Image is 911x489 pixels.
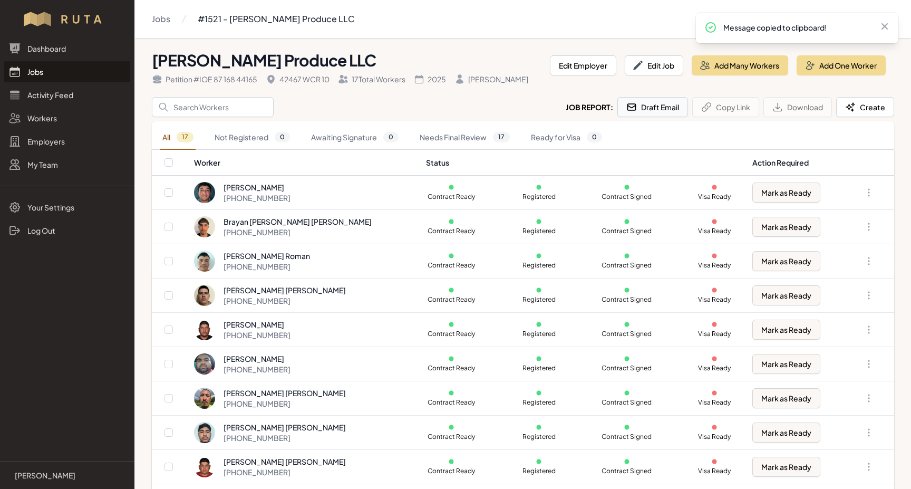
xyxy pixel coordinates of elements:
[224,330,290,340] div: [PHONE_NUMBER]
[752,183,820,203] button: Mark as Ready
[8,470,126,481] a: [PERSON_NAME]
[689,398,740,407] p: Visa Ready
[224,467,346,477] div: [PHONE_NUMBER]
[4,61,130,82] a: Jobs
[763,97,832,117] button: Download
[418,126,512,150] a: Needs Final Review
[15,470,75,481] p: [PERSON_NAME]
[22,11,112,27] img: Workflow
[752,354,820,374] button: Mark as Ready
[4,154,130,175] a: My Team
[266,74,329,84] div: 42467 WCR 10
[513,295,564,304] p: Registered
[752,217,820,237] button: Mark as Ready
[224,193,290,203] div: [PHONE_NUMBER]
[198,8,354,30] a: #1521 - [PERSON_NAME] Produce LLC
[152,8,170,30] a: Jobs
[224,285,346,295] div: [PERSON_NAME] [PERSON_NAME]
[152,126,894,150] nav: Tabs
[224,295,346,306] div: [PHONE_NUMBER]
[550,55,616,75] button: Edit Employer
[602,398,652,407] p: Contract Signed
[152,51,541,70] h1: [PERSON_NAME] Produce LLC
[689,193,740,201] p: Visa Ready
[152,74,257,84] div: Petition # IOE 87 168 44165
[617,97,688,117] button: Draft Email
[224,388,346,398] div: [PERSON_NAME] [PERSON_NAME]
[746,150,845,176] th: Action Required
[224,364,290,375] div: [PHONE_NUMBER]
[602,330,652,338] p: Contract Signed
[426,330,477,338] p: Contract Ready
[224,261,310,272] div: [PHONE_NUMBER]
[602,227,652,235] p: Contract Signed
[275,132,290,142] span: 0
[689,227,740,235] p: Visa Ready
[224,319,290,330] div: [PERSON_NAME]
[752,388,820,408] button: Mark as Ready
[224,182,290,193] div: [PERSON_NAME]
[414,74,446,84] div: 2025
[513,193,564,201] p: Registered
[529,126,604,150] a: Ready for Visa
[797,55,886,75] button: Add One Worker
[689,330,740,338] p: Visa Ready
[513,398,564,407] p: Registered
[602,467,652,475] p: Contract Signed
[426,261,477,270] p: Contract Ready
[752,285,820,305] button: Mark as Ready
[4,38,130,59] a: Dashboard
[689,467,740,475] p: Visa Ready
[152,97,274,117] input: Search Workers
[224,422,346,433] div: [PERSON_NAME] [PERSON_NAME]
[224,398,346,409] div: [PHONE_NUMBER]
[426,227,477,235] p: Contract Ready
[602,193,652,201] p: Contract Signed
[692,97,759,117] button: Copy Link
[224,353,290,364] div: [PERSON_NAME]
[224,216,372,227] div: Brayan [PERSON_NAME] [PERSON_NAME]
[4,108,130,129] a: Workers
[836,97,894,117] button: Create
[602,261,652,270] p: Contract Signed
[723,22,871,33] p: Message copied to clipboard!
[224,433,346,443] div: [PHONE_NUMBER]
[689,433,740,441] p: Visa Ready
[224,227,372,237] div: [PHONE_NUMBER]
[513,227,564,235] p: Registered
[689,261,740,270] p: Visa Ready
[224,456,346,467] div: [PERSON_NAME] [PERSON_NAME]
[692,55,788,75] button: Add Many Workers
[338,74,405,84] div: 17 Total Workers
[625,55,683,75] button: Edit Job
[426,467,477,475] p: Contract Ready
[426,364,477,372] p: Contract Ready
[513,261,564,270] p: Registered
[426,398,477,407] p: Contract Ready
[566,102,613,112] h2: Job Report:
[513,364,564,372] p: Registered
[454,74,528,84] div: [PERSON_NAME]
[513,330,564,338] p: Registered
[752,423,820,443] button: Mark as Ready
[513,433,564,441] p: Registered
[689,295,740,304] p: Visa Ready
[602,433,652,441] p: Contract Signed
[420,150,746,176] th: Status
[426,433,477,441] p: Contract Ready
[752,457,820,477] button: Mark as Ready
[602,295,652,304] p: Contract Signed
[4,131,130,152] a: Employers
[752,251,820,271] button: Mark as Ready
[752,320,820,340] button: Mark as Ready
[152,8,354,30] nav: Breadcrumb
[177,132,193,142] span: 17
[309,126,401,150] a: Awaiting Signature
[4,197,130,218] a: Your Settings
[587,132,602,142] span: 0
[689,364,740,372] p: Visa Ready
[426,295,477,304] p: Contract Ready
[224,251,310,261] div: [PERSON_NAME] Roman
[602,364,652,372] p: Contract Signed
[160,126,196,150] a: All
